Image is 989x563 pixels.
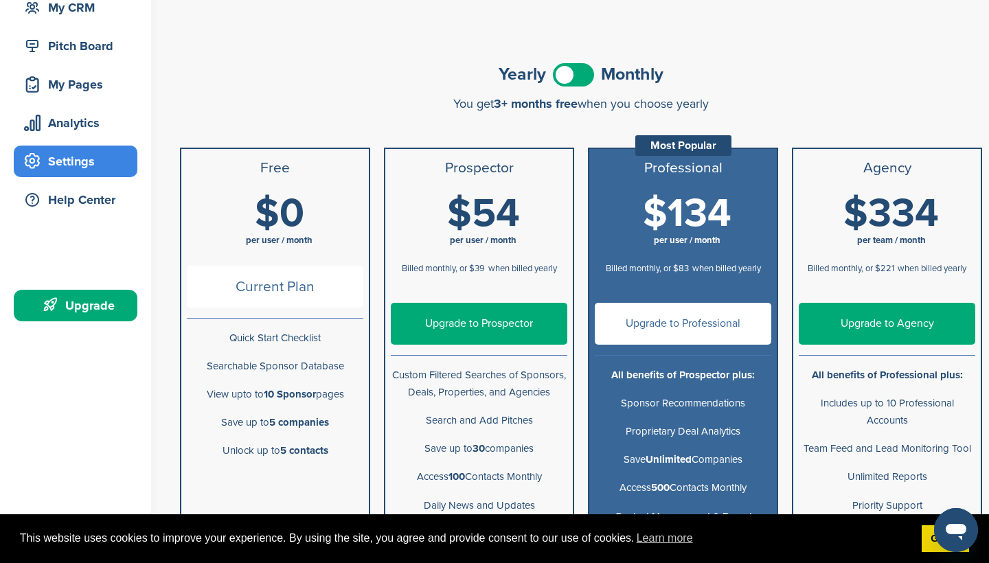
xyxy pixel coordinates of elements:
[934,508,978,552] iframe: Button to launch messaging window
[799,440,975,457] p: Team Feed and Lead Monitoring Tool
[21,72,137,97] div: My Pages
[692,263,761,274] span: when billed yearly
[447,189,520,238] span: $54
[391,468,567,485] p: Access Contacts Monthly
[898,263,966,274] span: when billed yearly
[646,453,692,466] b: Unlimited
[391,412,567,429] p: Search and Add Pitches
[595,423,771,440] p: Proprietary Deal Analytics
[922,525,969,553] a: dismiss cookie message
[651,481,670,494] b: 500
[280,444,328,457] b: 5 contacts
[799,497,975,514] p: Priority Support
[14,146,137,177] a: Settings
[799,468,975,485] p: Unlimited Reports
[499,66,546,83] span: Yearly
[180,97,982,111] div: You get when you choose yearly
[187,386,363,403] p: View upto to pages
[21,149,137,174] div: Settings
[14,184,137,216] a: Help Center
[402,263,485,274] span: Billed monthly, or $39
[595,303,771,345] a: Upgrade to Professional
[595,451,771,468] p: Save Companies
[21,187,137,212] div: Help Center
[14,30,137,62] a: Pitch Board
[448,470,465,483] b: 100
[246,235,312,246] span: per user / month
[488,263,557,274] span: when billed yearly
[187,442,363,459] p: Unlock up to
[269,416,329,428] b: 5 companies
[391,303,567,345] a: Upgrade to Prospector
[799,303,975,345] a: Upgrade to Agency
[857,235,926,246] span: per team / month
[643,189,731,238] span: $134
[255,189,304,238] span: $0
[473,442,485,455] b: 30
[494,96,578,111] span: 3+ months free
[799,160,975,176] h3: Agency
[601,66,663,83] span: Monthly
[391,497,567,514] p: Daily News and Updates
[595,508,771,525] p: Contact Management & Export
[843,189,939,238] span: $334
[635,528,695,549] a: learn more about cookies
[187,414,363,431] p: Save up to
[21,34,137,58] div: Pitch Board
[14,290,137,321] a: Upgrade
[14,107,137,139] a: Analytics
[187,330,363,347] p: Quick Start Checklist
[391,160,567,176] h3: Prospector
[812,369,963,381] b: All benefits of Professional plus:
[606,263,689,274] span: Billed monthly, or $83
[264,388,316,400] b: 10 Sponsor
[595,479,771,496] p: Access Contacts Monthly
[799,395,975,429] p: Includes up to 10 Professional Accounts
[21,293,137,318] div: Upgrade
[808,263,894,274] span: Billed monthly, or $221
[391,367,567,401] p: Custom Filtered Searches of Sponsors, Deals, Properties, and Agencies
[187,358,363,375] p: Searchable Sponsor Database
[14,69,137,100] a: My Pages
[391,440,567,457] p: Save up to companies
[654,235,720,246] span: per user / month
[20,528,911,549] span: This website uses cookies to improve your experience. By using the site, you agree and provide co...
[187,266,363,308] span: Current Plan
[595,395,771,412] p: Sponsor Recommendations
[450,235,516,246] span: per user / month
[595,160,771,176] h3: Professional
[611,369,755,381] b: All benefits of Prospector plus:
[21,111,137,135] div: Analytics
[635,135,731,156] div: Most Popular
[187,160,363,176] h3: Free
